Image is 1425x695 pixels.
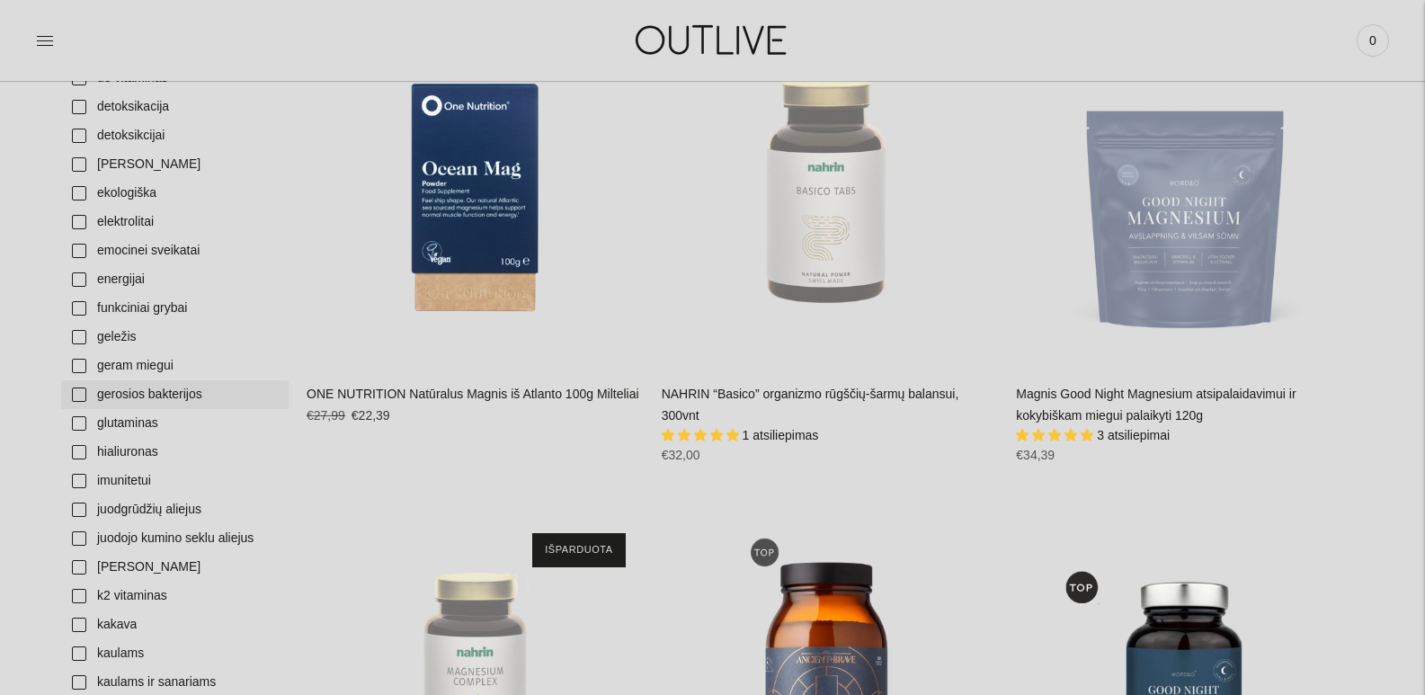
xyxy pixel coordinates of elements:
[61,294,289,323] a: funkciniai grybai
[743,428,819,442] span: 1 atsiliepimas
[1357,21,1389,60] a: 0
[662,448,700,462] span: €32,00
[61,352,289,380] a: geram miegui
[61,265,289,294] a: energijai
[61,639,289,668] a: kaulams
[61,121,289,150] a: detoksikcijai
[61,582,289,610] a: k2 vitaminas
[61,524,289,553] a: juodojo kumino seklu aliejus
[61,495,289,524] a: juodgrūdžių aliejus
[307,29,644,366] a: ONE NUTRITION Natūralus Magnis iš Atlanto 100g Milteliai
[307,408,345,423] s: €27,99
[601,9,825,71] img: OUTLIVE
[662,29,999,366] a: NAHRIN “Basico” organizmo rūgščių-šarmų balansui, 300vnt
[1016,448,1055,462] span: €34,39
[61,208,289,236] a: elektrolitai
[1016,387,1296,423] a: Magnis Good Night Magnesium atsipalaidavimui ir kokybiškam miegui palaikyti 120g
[61,236,289,265] a: emocinei sveikatai
[61,467,289,495] a: imunitetui
[352,408,390,423] span: €22,39
[1097,428,1170,442] span: 3 atsiliepimai
[61,150,289,179] a: [PERSON_NAME]
[662,428,743,442] span: 5.00 stars
[61,323,289,352] a: geležis
[1016,29,1353,366] a: Magnis Good Night Magnesium atsipalaidavimui ir kokybiškam miegui palaikyti 120g
[662,387,959,423] a: NAHRIN “Basico” organizmo rūgščių-šarmų balansui, 300vnt
[307,387,639,401] a: ONE NUTRITION Natūralus Magnis iš Atlanto 100g Milteliai
[61,553,289,582] a: [PERSON_NAME]
[1360,28,1385,53] span: 0
[61,409,289,438] a: glutaminas
[61,438,289,467] a: hialiuronas
[1016,428,1097,442] span: 5.00 stars
[61,93,289,121] a: detoksikacija
[61,380,289,409] a: gerosios bakterijos
[61,179,289,208] a: ekologiška
[61,610,289,639] a: kakava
